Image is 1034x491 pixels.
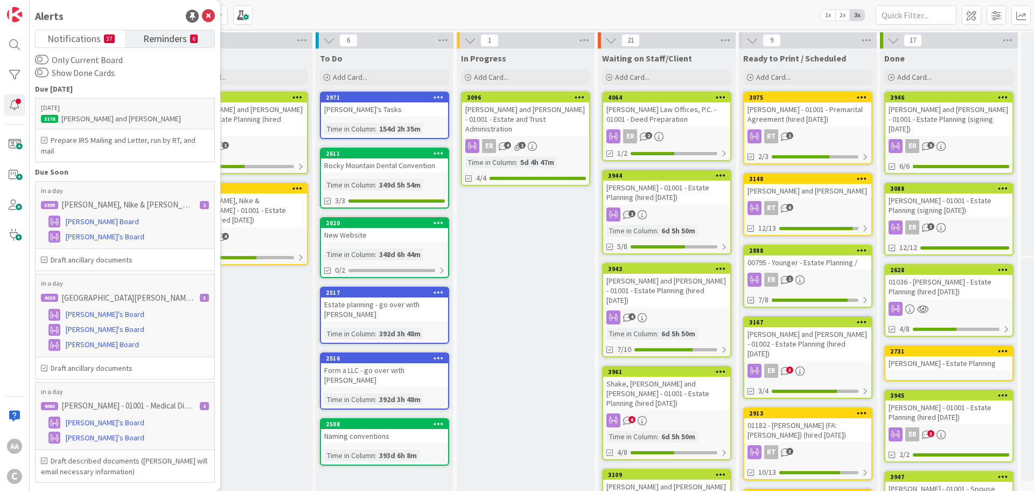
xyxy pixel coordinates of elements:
a: 262801036 - [PERSON_NAME] - Estate Planning (hired [DATE])4/8 [884,264,1014,337]
div: 3088 [890,185,1012,192]
span: 5/8 [617,241,627,252]
div: 2516 [321,354,448,363]
span: 4 [222,233,229,240]
div: ER [482,139,496,153]
div: Time in Column [324,248,375,260]
div: [PERSON_NAME] - Estate Planning [885,356,1012,370]
span: 2/3 [758,151,768,162]
div: 2731 [890,348,1012,355]
a: [PERSON_NAME]'s Board [41,323,209,336]
a: 3943[PERSON_NAME] and [PERSON_NAME] - 01001 - Estate Planning (hired [DATE])Time in Column:6d 5h ... [602,263,731,357]
span: 2 [645,132,652,139]
div: 3961Shake, [PERSON_NAME] and [PERSON_NAME] - 01001 - Estate Planning (hired [DATE]) [603,367,730,410]
div: AA [7,439,22,454]
div: 2611 [321,149,448,158]
div: 2517Estate planning - go over with [PERSON_NAME] [321,288,448,321]
div: 288800795 - Younger - Estate Planning / [744,246,871,269]
div: ER [885,220,1012,234]
a: [PERSON_NAME] Board [41,215,209,228]
div: 2620New Website [321,218,448,242]
div: 4064 [608,94,730,101]
div: 3075 [749,94,871,101]
div: 6d 5h 50m [659,225,698,237]
div: [PERSON_NAME] and [PERSON_NAME] - 01001 - Estate and Trust Administration [462,102,589,136]
div: RT [764,445,778,459]
div: [PERSON_NAME] - 01001 - Estate Planning (hired [DATE]) [603,181,730,204]
div: ER [764,273,778,287]
div: 349d 5h 54m [376,179,423,191]
a: [PERSON_NAME]'s Board [41,416,209,429]
a: 3075[PERSON_NAME] - 01001 - Premarital Agreement (hired [DATE])RT2/3 [743,92,872,164]
span: : [657,225,659,237]
span: 4/8 [617,447,627,458]
span: 6/6 [899,161,910,172]
div: ER [744,273,871,287]
div: 01182 - [PERSON_NAME] (FA: [PERSON_NAME]) (hired [DATE]) [744,418,871,442]
div: 3148[PERSON_NAME] and [PERSON_NAME] [744,174,871,198]
span: 1 [480,34,499,47]
div: 3945[PERSON_NAME] - 01001 - Estate Planning (hired [DATE]) [885,391,1012,424]
div: Time in Column [324,179,375,191]
p: [PERSON_NAME] - 01001 - Medical Directives [61,401,193,411]
span: 7/10 [617,344,631,355]
div: [PERSON_NAME] Law Offices, P.C. - 01001 - Deed Preparation [603,102,730,126]
div: [PERSON_NAME] and [PERSON_NAME] - 01001 - Estate Planning (hired [DATE]) [603,274,730,307]
span: 0/2 [335,265,345,276]
div: 4064[PERSON_NAME] Law Offices, P.C. - 01001 - Deed Preparation [603,93,730,126]
a: 3946[PERSON_NAME] and [PERSON_NAME] - 01001 - Estate Planning (signing [DATE])ER6/6 [884,92,1014,174]
div: 3995 [180,184,307,193]
div: Time in Column [324,449,375,461]
div: 3944 [608,172,730,179]
div: Shake, [PERSON_NAME] and [PERSON_NAME] - 01001 - Estate Planning (hired [DATE]) [603,377,730,410]
span: 1 [786,275,793,282]
span: 12/13 [758,223,776,234]
div: 3148 [744,174,871,184]
div: 5d 4h 47m [518,156,557,168]
span: 10/13 [758,467,776,478]
span: 4 [628,313,635,320]
div: Naming conventions [321,429,448,443]
div: 2517 [321,288,448,298]
div: [PERSON_NAME] and [PERSON_NAME] - 01002 - Estate Planning (hired [DATE]) [744,327,871,361]
div: 3946 [885,93,1012,102]
span: 4/8 [899,323,910,335]
a: 2731[PERSON_NAME] - Estate Planning [884,345,1014,381]
div: 3945 [885,391,1012,400]
span: : [657,431,659,442]
button: Show Done Cards [35,67,48,78]
span: : [375,449,376,461]
h4: Due [DATE] [35,85,215,94]
span: 3/3 [335,195,345,206]
div: 3947 [885,472,1012,482]
span: 1 [786,132,793,139]
span: Add Card... [897,72,932,82]
span: [PERSON_NAME]'s Board [66,417,144,428]
div: [PERSON_NAME] - 01001 - Estate Planning (signing [DATE]) [885,193,1012,217]
span: : [375,393,376,405]
span: [PERSON_NAME] Board [66,339,139,350]
a: 3944[PERSON_NAME] - 01001 - Estate Planning (hired [DATE])Time in Column:6d 5h 50m5/8 [602,170,731,254]
a: 2508Naming conventionsTime in Column:393d 6h 8m [320,418,449,466]
span: 3 [927,223,934,230]
div: 3946 [890,94,1012,101]
div: ER [885,139,1012,153]
h6: Draft ancillary documents [41,254,209,265]
div: 392d 3h 48m [376,328,423,340]
span: 2x [835,10,850,20]
div: 3178 [41,115,58,123]
span: 12/12 [899,242,917,253]
span: [PERSON_NAME]'s Board [66,309,144,320]
a: 2517Estate planning - go over with [PERSON_NAME]Time in Column:392d 3h 48m [320,287,449,344]
div: 262801036 - [PERSON_NAME] - Estate Planning (hired [DATE]) [885,265,1012,299]
a: [PERSON_NAME]'s Board [41,431,209,444]
div: [PERSON_NAME] and [PERSON_NAME] - 01001 - Estate Planning (hired [DATE]) [180,102,307,136]
p: [GEOGRAPHIC_DATA][PERSON_NAME] and [PERSON_NAME] - 01001 - Estate Planning (hired [DATE]) [61,293,193,303]
div: Time in Column [324,328,375,340]
div: 2611Rocky Mountain Dental Convention [321,149,448,172]
span: 3 [927,430,934,437]
span: 7/8 [758,294,768,306]
span: 9 [763,34,781,47]
div: [PERSON_NAME] and [PERSON_NAME] [41,114,209,123]
small: 37 [104,34,115,43]
span: Ready to Print / Scheduled [743,53,846,64]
